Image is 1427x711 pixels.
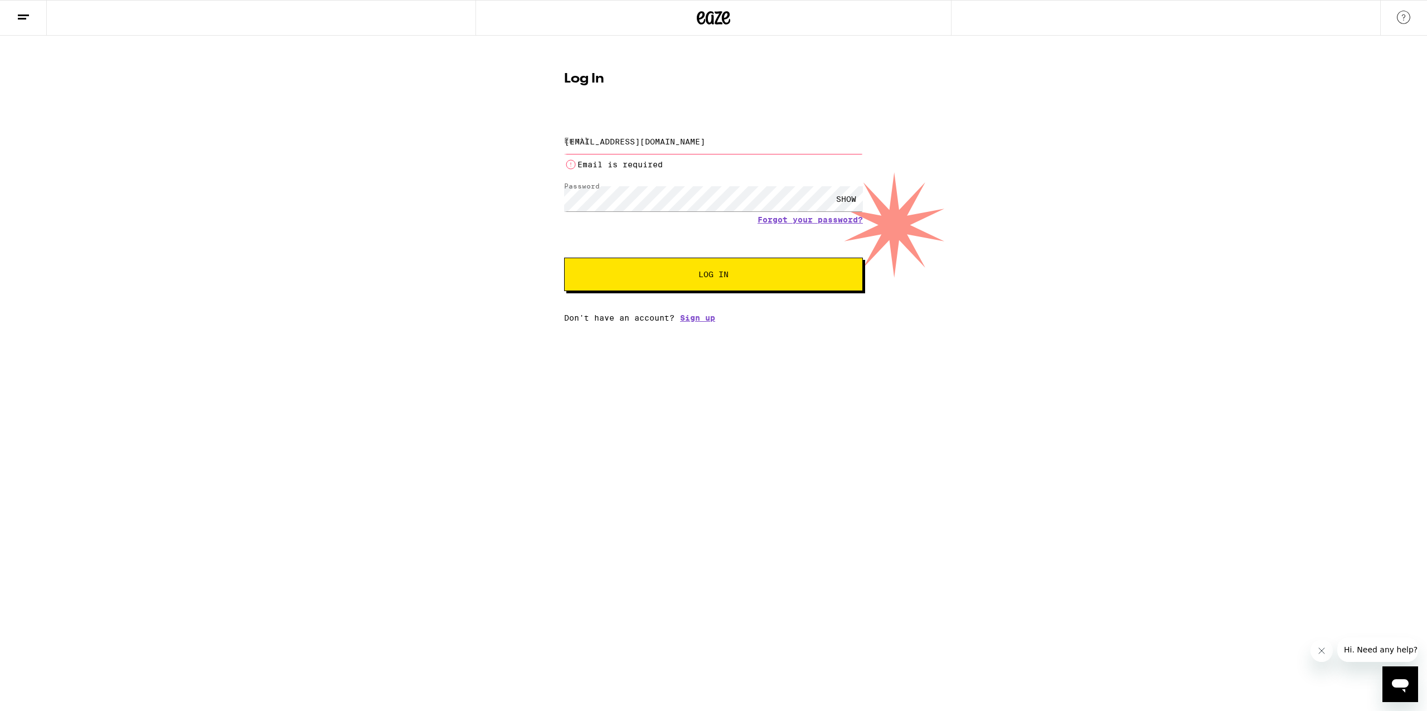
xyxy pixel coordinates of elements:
a: Sign up [680,313,715,322]
div: SHOW [829,186,863,211]
iframe: Button to launch messaging window [1382,666,1418,702]
label: Email [564,136,589,145]
li: Email is required [564,158,863,171]
iframe: Message from company [1337,637,1418,662]
div: Don't have an account? [564,313,863,322]
h1: Log In [564,72,863,86]
button: Log In [564,258,863,291]
label: Password [564,182,600,190]
input: Email [564,129,863,154]
a: Forgot your password? [758,215,863,224]
span: Log In [698,270,729,278]
iframe: Close message [1310,640,1333,662]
